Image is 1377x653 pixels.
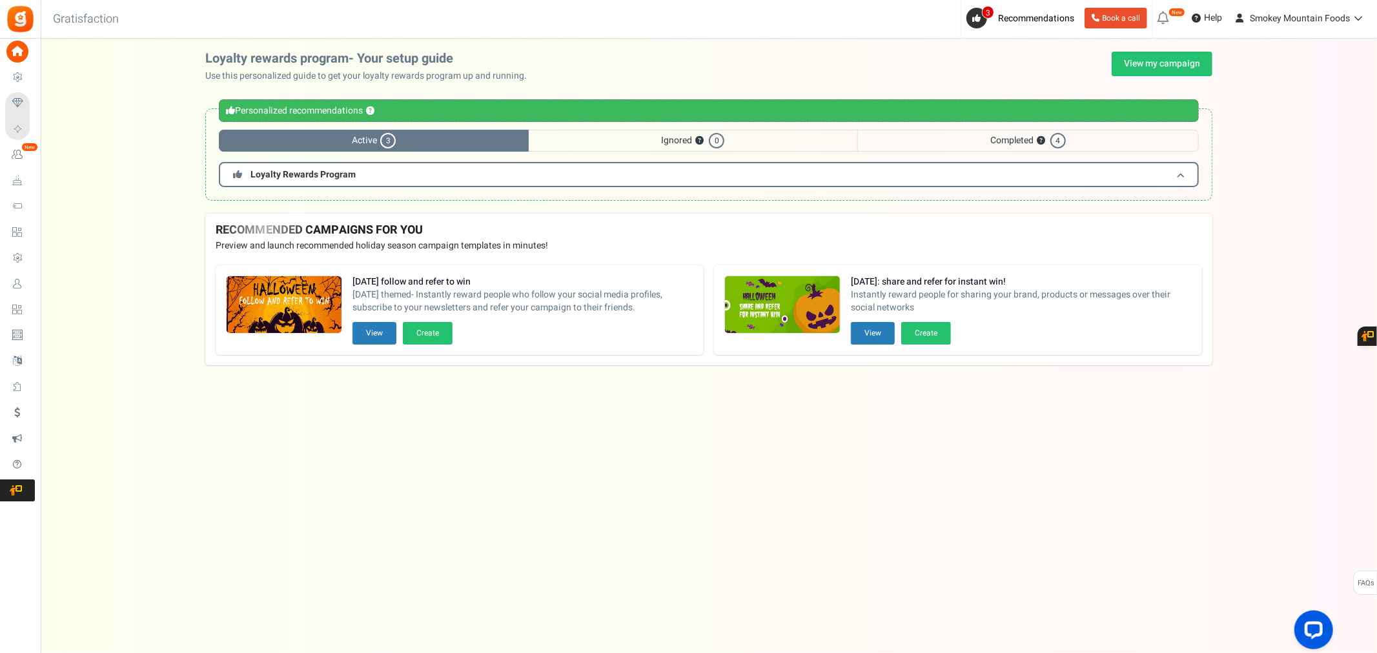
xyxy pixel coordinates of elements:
[1201,12,1222,25] span: Help
[725,276,840,334] img: Recommended Campaigns
[1037,137,1045,145] button: ?
[695,137,704,145] button: ?
[1085,8,1147,28] a: Book a call
[1357,571,1374,596] span: FAQs
[6,5,35,34] img: Gratisfaction
[5,144,35,166] a: New
[1112,52,1212,76] a: View my campaign
[352,276,693,288] strong: [DATE] follow and refer to win
[39,6,133,32] h3: Gratisfaction
[205,70,537,83] p: Use this personalized guide to get your loyalty rewards program up and running.
[227,276,342,334] img: Recommended Campaigns
[219,130,529,152] span: Active
[366,107,374,116] button: ?
[901,322,951,345] button: Create
[216,239,1202,252] p: Preview and launch recommended holiday season campaign templates in minutes!
[982,6,994,19] span: 3
[529,130,857,152] span: Ignored
[1250,12,1350,25] span: Smokey Mountain Foods
[250,168,356,181] span: Loyalty Rewards Program
[352,288,693,314] span: [DATE] themed- Instantly reward people who follow your social media profiles, subscribe to your n...
[851,288,1192,314] span: Instantly reward people for sharing your brand, products or messages over their social networks
[851,322,895,345] button: View
[1187,8,1227,28] a: Help
[205,52,537,66] h2: Loyalty rewards program- Your setup guide
[709,133,724,148] span: 0
[998,12,1074,25] span: Recommendations
[219,99,1199,122] div: Personalized recommendations
[857,130,1199,152] span: Completed
[21,143,38,152] em: New
[851,276,1192,288] strong: [DATE]: share and refer for instant win!
[216,224,1202,237] h4: RECOMMENDED CAMPAIGNS FOR YOU
[403,322,453,345] button: Create
[966,8,1079,28] a: 3 Recommendations
[1168,8,1185,17] em: New
[352,322,396,345] button: View
[380,133,396,148] span: 3
[1050,133,1066,148] span: 4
